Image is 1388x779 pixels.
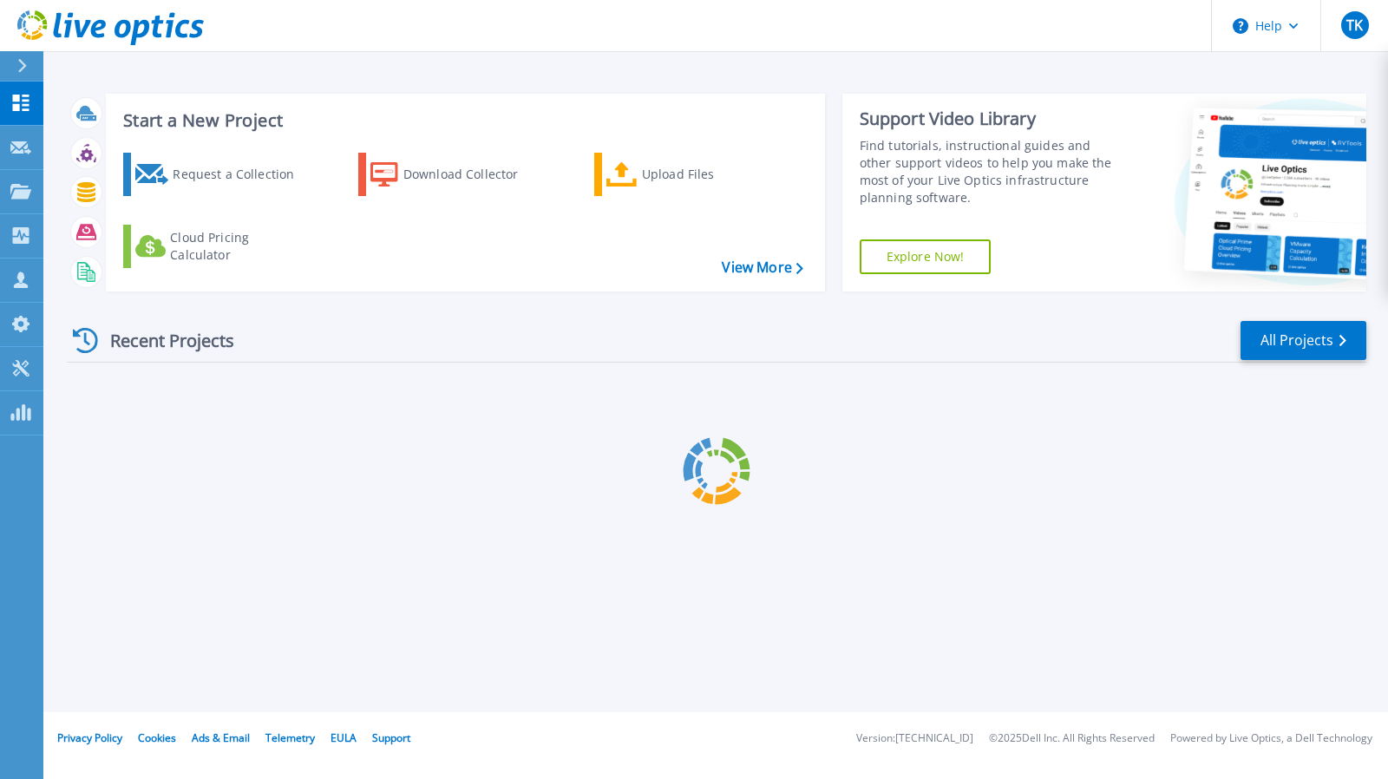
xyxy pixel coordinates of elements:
[594,153,788,196] a: Upload Files
[192,730,250,745] a: Ads & Email
[860,137,1123,206] div: Find tutorials, instructional guides and other support videos to help you make the most of your L...
[642,157,781,192] div: Upload Files
[989,733,1155,744] li: © 2025 Dell Inc. All Rights Reserved
[372,730,410,745] a: Support
[358,153,552,196] a: Download Collector
[57,730,122,745] a: Privacy Policy
[123,111,802,130] h3: Start a New Project
[173,157,311,192] div: Request a Collection
[403,157,542,192] div: Download Collector
[860,239,992,274] a: Explore Now!
[1241,321,1366,360] a: All Projects
[123,153,317,196] a: Request a Collection
[1346,18,1363,32] span: TK
[331,730,357,745] a: EULA
[722,259,802,276] a: View More
[170,229,309,264] div: Cloud Pricing Calculator
[1170,733,1372,744] li: Powered by Live Optics, a Dell Technology
[856,733,973,744] li: Version: [TECHNICAL_ID]
[138,730,176,745] a: Cookies
[265,730,315,745] a: Telemetry
[860,108,1123,130] div: Support Video Library
[123,225,317,268] a: Cloud Pricing Calculator
[67,319,258,362] div: Recent Projects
